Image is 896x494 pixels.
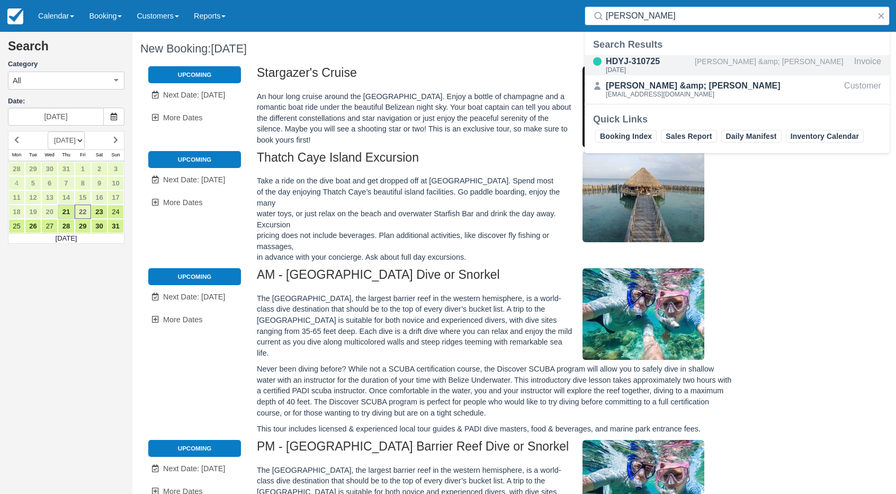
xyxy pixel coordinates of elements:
a: HDYJ-310725[DATE][PERSON_NAME] &amp; [PERSON_NAME]Invoice [585,55,890,75]
button: All [8,72,124,90]
label: Date: [8,96,124,107]
span: All [13,75,21,86]
a: 29 [25,162,41,176]
div: [PERSON_NAME] &amp; [PERSON_NAME] [695,55,850,75]
a: 16 [91,190,107,205]
img: M294-1 [583,268,704,360]
h2: AM - [GEOGRAPHIC_DATA] Dive or Snorkel [257,268,733,288]
p: This tour includes licensed & experienced local tour guides & PADI dive masters, food & beverages... [257,424,733,435]
span: Next Date: [DATE] [163,464,225,473]
img: M308-1 [583,66,704,147]
img: M296-1 [583,151,704,242]
a: 2 [91,162,107,176]
a: 24 [107,205,124,219]
div: [EMAIL_ADDRESS][DOMAIN_NAME] [606,91,781,98]
a: 31 [107,219,124,233]
a: Sales Report [661,130,716,143]
th: Mon [8,149,25,161]
a: 9 [91,176,107,190]
div: Quick Links [593,113,881,126]
div: [PERSON_NAME] &amp; [PERSON_NAME] [606,80,781,92]
a: Next Date: [DATE] [148,84,241,106]
a: 31 [58,162,74,176]
th: Wed [41,149,58,161]
a: 21 [58,205,74,219]
a: 29 [75,219,91,233]
div: Invoice [854,55,881,75]
a: Next Date: [DATE] [148,169,241,191]
li: Upcoming [148,268,241,285]
a: 7 [58,176,74,190]
input: Search ( / ) [606,6,873,25]
a: Next Date: [DATE] [148,458,241,480]
h2: Stargazer's Cruise [257,66,733,86]
h1: New Booking: [140,42,461,55]
h2: Thatch Caye Island Excursion [257,151,733,171]
a: 5 [25,176,41,190]
th: Fri [75,149,91,161]
a: 11 [8,190,25,205]
a: 28 [8,162,25,176]
a: Inventory Calendar [786,130,864,143]
a: 19 [25,205,41,219]
a: 14 [58,190,74,205]
li: Upcoming [148,151,241,168]
a: 6 [41,176,58,190]
a: Next Date: [DATE] [148,286,241,308]
p: The [GEOGRAPHIC_DATA], the largest barrier reef in the western hemisphere, is a world-class dive ... [257,293,733,358]
a: 23 [91,205,107,219]
a: 13 [41,190,58,205]
span: More Dates [163,315,202,324]
p: Never been diving before? While not a SCUBA certification course, the Discover SCUBA program will... [257,364,733,418]
a: 12 [25,190,41,205]
a: [PERSON_NAME] &amp; [PERSON_NAME][EMAIL_ADDRESS][DOMAIN_NAME]Customer [585,80,890,100]
img: checkfront-main-nav-mini-logo.png [7,8,23,24]
a: Booking Index [595,130,657,143]
h2: Search [8,40,124,59]
a: 15 [75,190,91,205]
a: 4 [8,176,25,190]
a: 10 [107,176,124,190]
div: Search Results [593,38,881,51]
span: Next Date: [DATE] [163,91,225,99]
a: 18 [8,205,25,219]
a: 8 [75,176,91,190]
a: 25 [8,219,25,233]
a: 30 [91,219,107,233]
th: Thu [58,149,74,161]
th: Sun [107,149,124,161]
a: 30 [41,162,58,176]
th: Tue [25,149,41,161]
span: Next Date: [DATE] [163,175,225,184]
label: Category [8,59,124,69]
span: More Dates [163,113,202,122]
a: 1 [75,162,91,176]
a: 28 [58,219,74,233]
td: [DATE] [8,233,124,244]
a: 27 [41,219,58,233]
a: 20 [41,205,58,219]
h2: PM - [GEOGRAPHIC_DATA] Barrier Reef Dive or Snorkel [257,440,733,460]
div: [DATE] [606,67,691,73]
p: Take a ride on the dive boat and get dropped off at [GEOGRAPHIC_DATA]. Spend most of the day enjo... [257,175,733,263]
li: Upcoming [148,440,241,457]
li: Upcoming [148,66,241,83]
span: [DATE] [211,42,247,55]
p: An hour long cruise around the [GEOGRAPHIC_DATA]. Enjoy a bottle of champagne and a romantic boat... [257,91,733,146]
span: Next Date: [DATE] [163,293,225,301]
a: 3 [107,162,124,176]
a: Daily Manifest [721,130,782,143]
a: 17 [107,190,124,205]
div: Customer [844,80,881,100]
a: 22 [75,205,91,219]
div: HDYJ-310725 [606,55,691,68]
a: 26 [25,219,41,233]
th: Sat [91,149,107,161]
span: More Dates [163,198,202,207]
